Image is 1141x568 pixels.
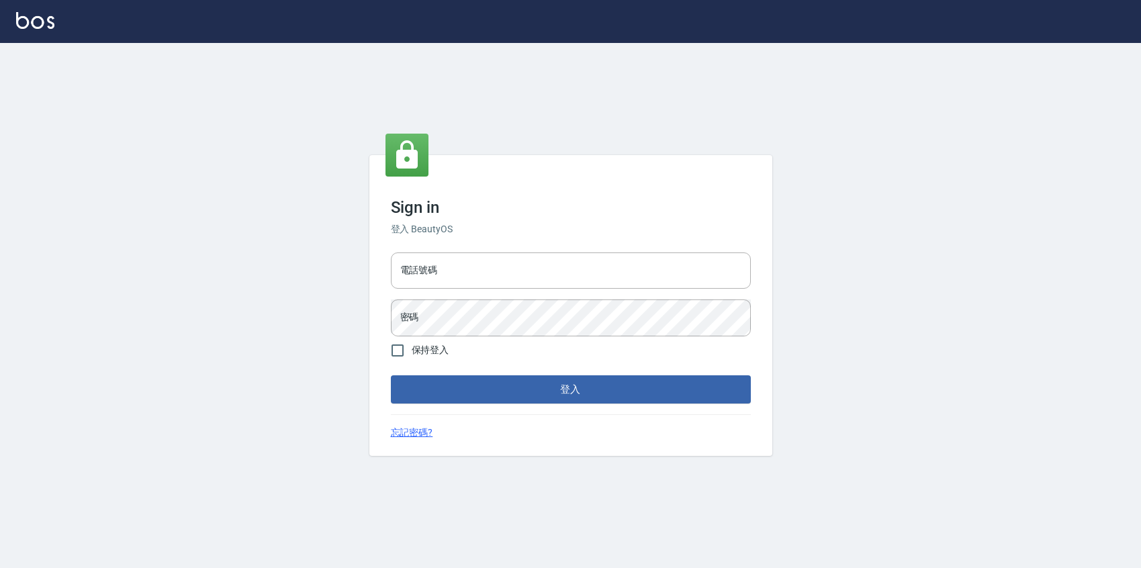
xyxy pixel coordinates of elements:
h3: Sign in [391,198,751,217]
button: 登入 [391,375,751,404]
h6: 登入 BeautyOS [391,222,751,236]
a: 忘記密碼? [391,426,433,440]
span: 保持登入 [412,343,449,357]
img: Logo [16,12,54,29]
